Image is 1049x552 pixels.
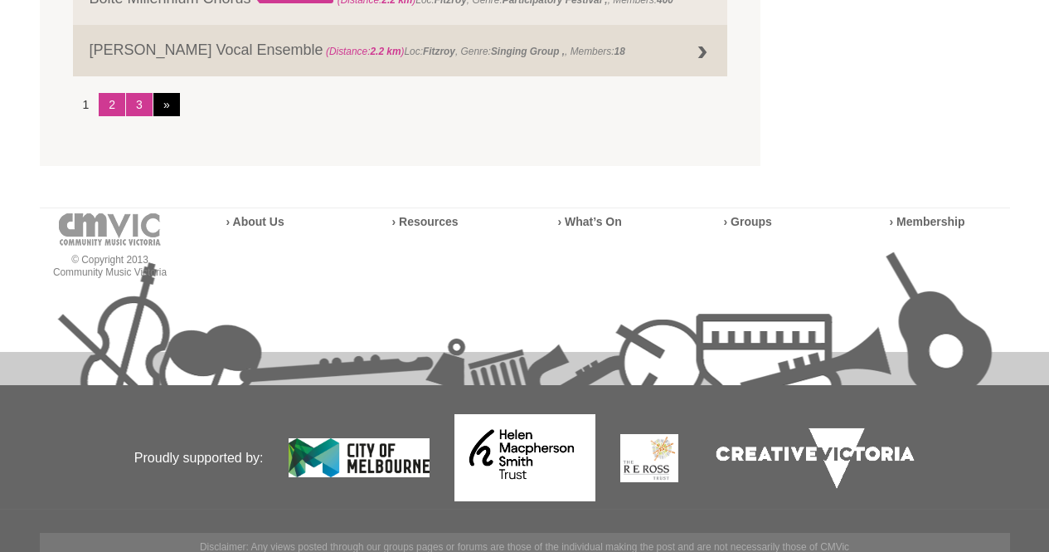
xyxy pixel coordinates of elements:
[614,46,625,57] strong: 18
[59,213,161,246] img: cmvic-logo-footer.png
[558,215,622,228] a: › What’s On
[40,388,264,529] p: Proudly supported by:
[724,215,772,228] a: › Groups
[40,254,181,279] p: © Copyright 2013 Community Music Victoria
[226,215,284,228] a: › About Us
[323,46,625,57] span: Loc: , Genre: , Members:
[73,25,728,76] a: [PERSON_NAME] Vocal Ensemble (Distance:2.2 km)Loc:Fitzroy, Genre:Singing Group ,, Members:18
[491,46,565,57] strong: Singing Group ,
[423,46,455,57] strong: Fitzroy
[392,215,459,228] a: › Resources
[454,414,595,501] img: Helen Macpherson Smith Trust
[620,434,678,482] img: The Re Ross Trust
[153,93,180,116] a: »
[99,93,125,116] a: 2
[73,93,100,116] li: 1
[326,46,405,57] span: (Distance: )
[890,215,965,228] a: › Membership
[126,93,153,116] a: 3
[703,415,927,501] img: Creative Victoria Logo
[289,438,430,477] img: City of Melbourne
[370,46,401,57] strong: 2.2 km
